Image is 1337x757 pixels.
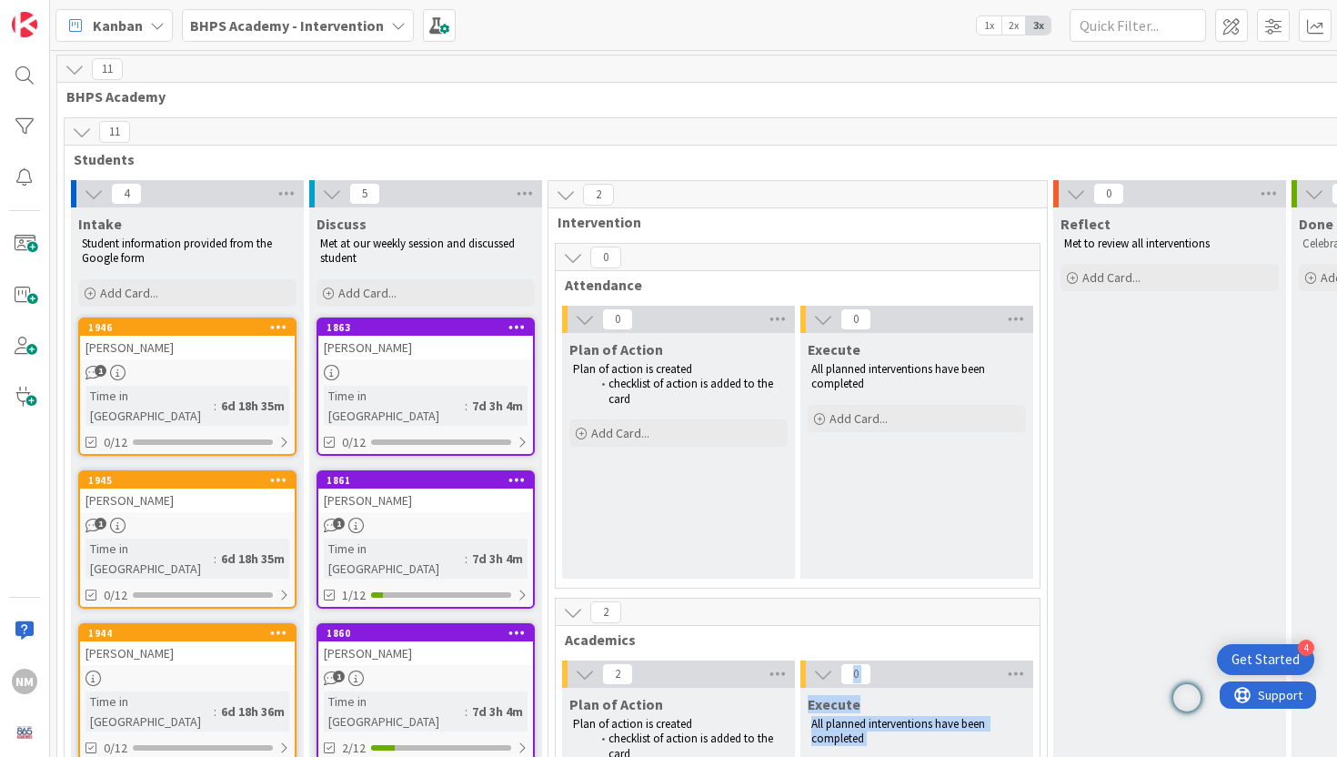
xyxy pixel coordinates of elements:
[104,586,127,605] span: 0/12
[78,470,297,609] a: 1945[PERSON_NAME]Time in [GEOGRAPHIC_DATA]:6d 18h 35m0/12
[318,472,533,512] div: 1861[PERSON_NAME]
[318,625,533,641] div: 1860
[591,425,649,441] span: Add Card...
[214,396,216,416] span: :
[111,183,142,205] span: 4
[569,695,663,713] span: Plan of Action
[324,539,465,579] div: Time in [GEOGRAPHIC_DATA]
[80,319,295,359] div: 1946[PERSON_NAME]
[318,641,533,665] div: [PERSON_NAME]
[85,691,214,732] div: Time in [GEOGRAPHIC_DATA]
[1299,215,1333,233] span: Done
[214,701,216,722] span: :
[80,319,295,336] div: 1946
[327,474,533,487] div: 1861
[80,336,295,359] div: [PERSON_NAME]
[317,215,367,233] span: Discuss
[12,669,37,694] div: NM
[840,308,871,330] span: 0
[602,663,633,685] span: 2
[342,586,366,605] span: 1/12
[333,518,345,530] span: 1
[1093,183,1124,205] span: 0
[78,215,122,233] span: Intake
[569,340,663,358] span: Plan of Action
[318,336,533,359] div: [PERSON_NAME]
[12,12,37,37] img: Visit kanbanzone.com
[85,386,214,426] div: Time in [GEOGRAPHIC_DATA]
[324,691,465,732] div: Time in [GEOGRAPHIC_DATA]
[808,695,860,713] span: Execute
[317,318,535,456] a: 1863[PERSON_NAME]Time in [GEOGRAPHIC_DATA]:7d 3h 4m0/12
[216,396,289,416] div: 6d 18h 35m
[333,671,345,682] span: 1
[1298,640,1314,656] div: 4
[12,720,37,745] img: avatar
[583,184,614,206] span: 2
[78,318,297,456] a: 1946[PERSON_NAME]Time in [GEOGRAPHIC_DATA]:6d 18h 35m0/12
[465,396,467,416] span: :
[327,321,533,334] div: 1863
[1217,644,1314,675] div: Open Get Started checklist, remaining modules: 4
[100,285,158,301] span: Add Card...
[349,183,380,205] span: 5
[82,236,275,266] span: Student information provided from the Google form
[95,518,106,530] span: 1
[80,625,295,665] div: 1944[PERSON_NAME]
[840,663,871,685] span: 0
[1231,651,1300,669] div: Get Started
[99,121,130,143] span: 11
[338,285,397,301] span: Add Card...
[573,716,692,732] span: Plan of action is created
[1001,16,1026,35] span: 2x
[317,470,535,609] a: 1861[PERSON_NAME]Time in [GEOGRAPHIC_DATA]:7d 3h 4m1/12
[565,276,1017,294] span: Attendance
[216,701,289,722] div: 6d 18h 36m
[318,319,533,336] div: 1863
[88,474,295,487] div: 1945
[320,236,518,266] span: Met at our weekly session and discussed student
[977,16,1001,35] span: 1x
[811,361,988,391] span: All planned interventions have been completed
[95,365,106,377] span: 1
[85,539,214,579] div: Time in [GEOGRAPHIC_DATA]
[92,58,123,80] span: 11
[467,396,528,416] div: 7d 3h 4m
[38,3,83,25] span: Support
[80,472,295,489] div: 1945
[80,625,295,641] div: 1944
[324,386,465,426] div: Time in [GEOGRAPHIC_DATA]
[590,601,621,623] span: 2
[93,15,143,36] span: Kanban
[808,340,860,358] span: Execute
[318,625,533,665] div: 1860[PERSON_NAME]
[318,489,533,512] div: [PERSON_NAME]
[1082,269,1141,286] span: Add Card...
[88,627,295,640] div: 1944
[573,361,692,377] span: Plan of action is created
[1061,215,1111,233] span: Reflect
[80,641,295,665] div: [PERSON_NAME]
[214,549,216,569] span: :
[465,549,467,569] span: :
[1070,9,1206,42] input: Quick Filter...
[811,716,988,746] span: All planned interventions have been completed
[342,433,366,452] span: 0/12
[467,549,528,569] div: 7d 3h 4m
[80,489,295,512] div: [PERSON_NAME]
[327,627,533,640] div: 1860
[465,701,467,722] span: :
[558,213,1024,231] span: Intervention
[216,549,289,569] div: 6d 18h 35m
[80,472,295,512] div: 1945[PERSON_NAME]
[318,319,533,359] div: 1863[PERSON_NAME]
[318,472,533,489] div: 1861
[104,433,127,452] span: 0/12
[602,308,633,330] span: 0
[565,631,1017,649] span: Academics
[829,410,888,427] span: Add Card...
[467,701,528,722] div: 7d 3h 4m
[88,321,295,334] div: 1946
[1064,236,1210,251] span: Met to review all interventions
[608,376,776,406] span: checklist of action is added to the card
